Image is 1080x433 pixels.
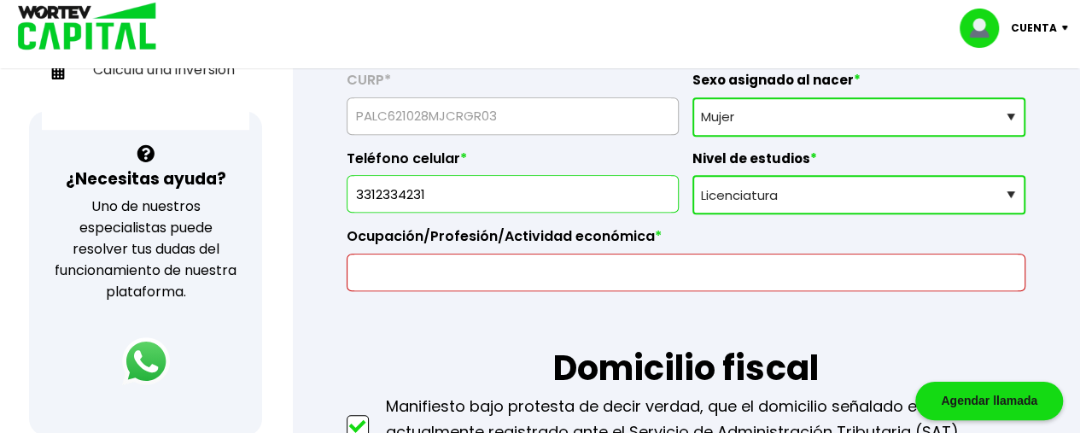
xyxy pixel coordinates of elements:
img: icon-down [1057,26,1080,31]
p: Cuenta [1011,15,1057,41]
h1: Domicilio fiscal [347,291,1025,394]
label: CURP [347,72,680,97]
input: 18 caracteres [354,98,672,134]
img: logos_whatsapp-icon.242b2217.svg [122,337,170,385]
img: profile-image [960,9,1011,48]
div: Agendar llamada [915,382,1063,420]
label: Ocupación/Profesión/Actividad económica [347,228,1025,254]
label: Sexo asignado al nacer [692,72,1025,97]
p: Uno de nuestros especialistas puede resolver tus dudas del funcionamiento de nuestra plataforma. [51,196,240,302]
h3: ¿Necesitas ayuda? [66,167,226,191]
a: Calcula una inversión [42,52,249,87]
label: Nivel de estudios [692,150,1025,176]
label: Teléfono celular [347,150,680,176]
input: 10 dígitos [354,176,672,212]
img: calculadora-icon.17d418c4.svg [49,61,67,79]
